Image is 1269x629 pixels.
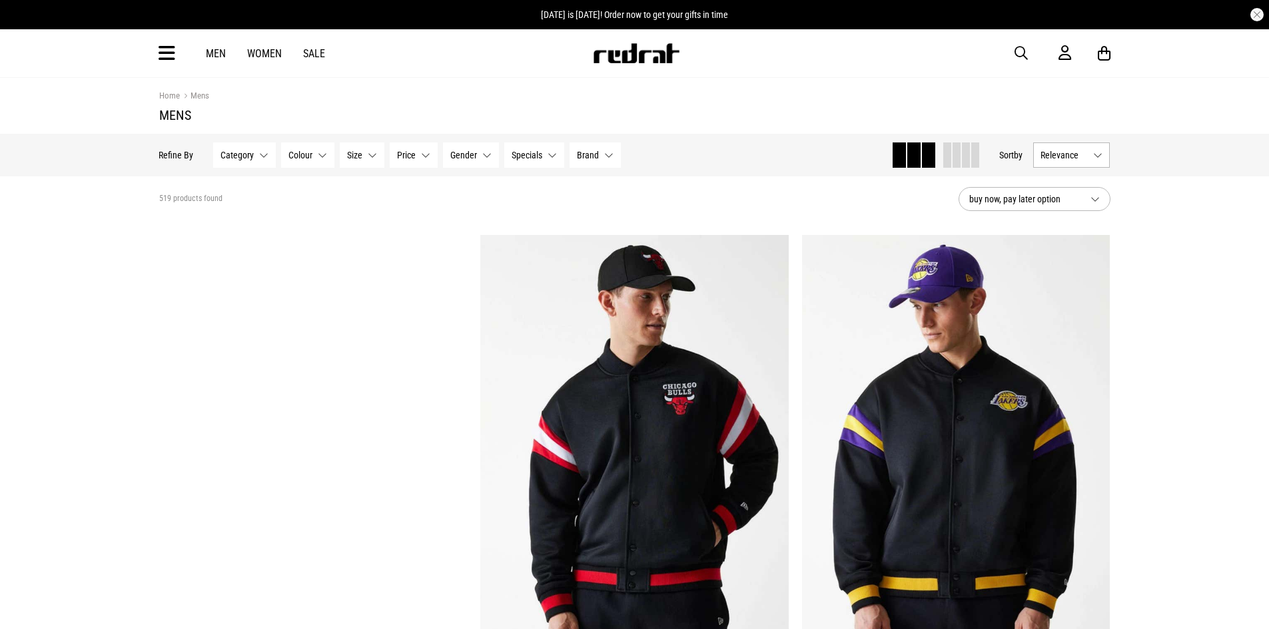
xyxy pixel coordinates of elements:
[247,47,282,60] a: Women
[180,91,209,103] a: Mens
[541,9,728,20] span: [DATE] is [DATE]! Order now to get your gifts in time
[1034,142,1110,168] button: Relevance
[214,142,276,168] button: Category
[348,150,363,160] span: Size
[592,43,680,63] img: Redrat logo
[159,194,222,204] span: 519 products found
[221,150,254,160] span: Category
[398,150,416,160] span: Price
[390,142,438,168] button: Price
[289,150,313,160] span: Colour
[159,91,180,101] a: Home
[1015,150,1023,160] span: by
[159,150,194,160] p: Refine By
[451,150,478,160] span: Gender
[303,47,325,60] a: Sale
[512,150,543,160] span: Specials
[206,47,226,60] a: Men
[444,142,500,168] button: Gender
[1041,150,1088,160] span: Relevance
[578,150,600,160] span: Brand
[159,107,1110,123] h1: Mens
[959,187,1110,211] button: buy now, pay later option
[340,142,385,168] button: Size
[505,142,565,168] button: Specials
[1000,147,1023,163] button: Sortby
[969,191,1080,207] span: buy now, pay later option
[282,142,335,168] button: Colour
[570,142,622,168] button: Brand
